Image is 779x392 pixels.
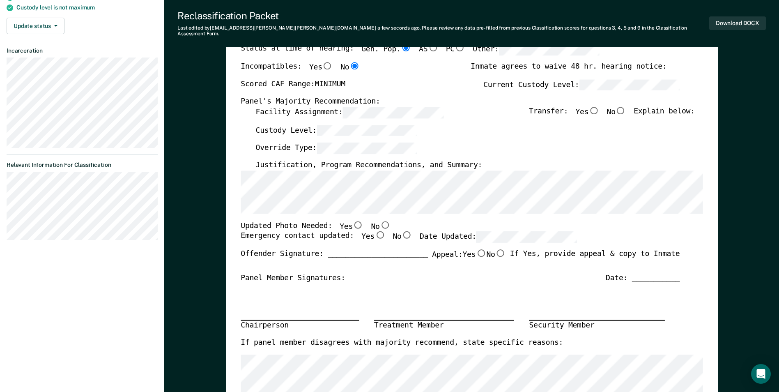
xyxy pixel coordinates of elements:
[317,125,417,136] input: Custody Level:
[588,106,599,114] input: Yes
[419,44,438,55] label: AS
[309,62,333,72] label: Yes
[241,221,391,231] div: Updated Photo Needed:
[473,44,600,55] label: Other:
[420,231,577,243] label: Date Updated:
[255,143,417,154] label: Override Type:
[361,44,411,55] label: Gen. Pop.
[446,44,465,55] label: PC
[353,221,363,228] input: Yes
[499,44,600,55] input: Other:
[16,4,158,11] div: Custody level is not
[471,62,680,79] div: Inmate agrees to waive 48 hr. hearing notice: __
[377,25,420,31] span: a few seconds ago
[401,231,412,239] input: No
[476,249,486,257] input: Yes
[241,79,345,90] label: Scored CAF Range: MINIMUM
[241,320,359,331] div: Chairperson
[575,106,599,118] label: Yes
[495,249,506,257] input: No
[462,249,486,260] label: Yes
[255,125,417,136] label: Custody Level:
[375,231,385,239] input: Yes
[371,221,390,231] label: No
[322,62,333,69] input: Yes
[606,273,680,283] div: Date: ___________
[255,106,443,118] label: Facility Assignment:
[476,231,577,243] input: Date Updated:
[486,249,506,260] label: No
[177,25,709,37] div: Last edited by [EMAIL_ADDRESS][PERSON_NAME][PERSON_NAME][DOMAIN_NAME] . Please review any data pr...
[7,47,158,54] dt: Incarceration
[432,249,506,267] label: Appeal:
[177,10,709,22] div: Reclassification Packet
[427,44,438,51] input: AS
[529,320,665,331] div: Security Member
[241,273,345,283] div: Panel Member Signatures:
[455,44,465,51] input: PC
[241,338,563,348] label: If panel member disagrees with majority recommend, state specific reasons:
[361,231,385,243] label: Yes
[241,249,680,273] div: Offender Signature: _______________________ If Yes, provide appeal & copy to Inmate
[709,16,766,30] button: Download DOCX
[241,97,680,107] div: Panel's Majority Recommendation:
[579,79,680,90] input: Current Custody Level:
[616,106,626,114] input: No
[7,18,64,34] button: Update status
[529,106,695,125] div: Transfer: Explain below:
[241,231,577,249] div: Emergency contact updated:
[751,364,771,384] div: Open Intercom Messenger
[349,62,360,69] input: No
[374,320,514,331] div: Treatment Member
[241,62,360,79] div: Incompatibles:
[483,79,680,90] label: Current Custody Level:
[7,161,158,168] dt: Relevant Information For Classification
[340,221,363,231] label: Yes
[607,106,626,118] label: No
[255,161,482,171] label: Justification, Program Recommendations, and Summary:
[379,221,390,228] input: No
[400,44,411,51] input: Gen. Pop.
[317,143,417,154] input: Override Type:
[340,62,360,72] label: No
[241,44,600,62] div: Status at time of hearing:
[342,106,443,118] input: Facility Assignment:
[393,231,412,243] label: No
[69,4,95,11] span: maximum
